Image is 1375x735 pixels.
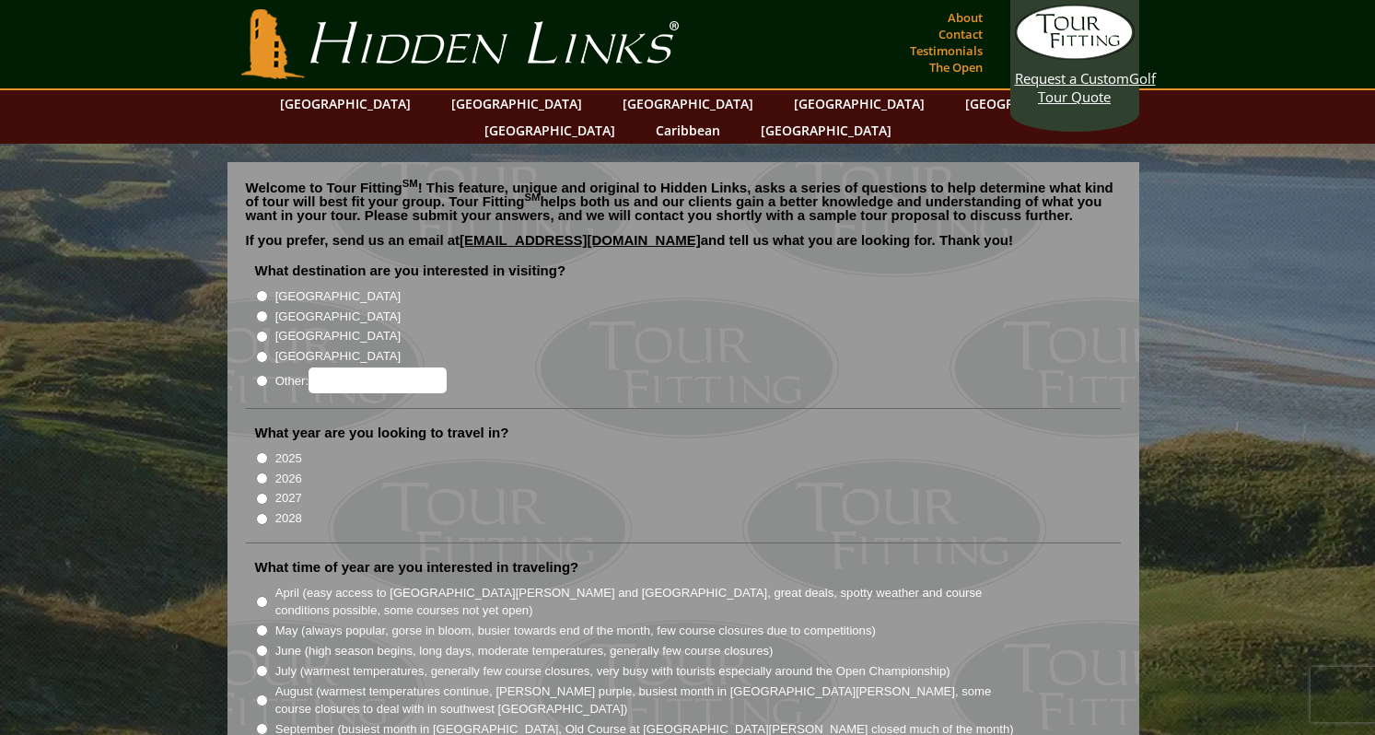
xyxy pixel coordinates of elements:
a: [GEOGRAPHIC_DATA] [271,90,420,117]
span: Request a Custom [1015,69,1129,87]
a: Contact [934,21,987,47]
label: 2026 [275,470,302,488]
a: [GEOGRAPHIC_DATA] [752,117,901,144]
p: Welcome to Tour Fitting ! This feature, unique and original to Hidden Links, asks a series of que... [246,181,1121,222]
a: Testimonials [905,38,987,64]
a: [GEOGRAPHIC_DATA] [442,90,591,117]
label: What destination are you interested in visiting? [255,262,566,280]
label: 2027 [275,489,302,507]
a: [GEOGRAPHIC_DATA] [475,117,624,144]
label: May (always popular, gorse in bloom, busier towards end of the month, few course closures due to ... [275,622,876,640]
label: 2025 [275,449,302,468]
a: [GEOGRAPHIC_DATA] [956,90,1105,117]
label: [GEOGRAPHIC_DATA] [275,327,401,345]
label: June (high season begins, long days, moderate temperatures, generally few course closures) [275,642,774,660]
label: Other: [275,367,447,393]
label: [GEOGRAPHIC_DATA] [275,347,401,366]
label: August (warmest temperatures continue, [PERSON_NAME] purple, busiest month in [GEOGRAPHIC_DATA][P... [275,682,1016,718]
label: 2028 [275,509,302,528]
label: [GEOGRAPHIC_DATA] [275,287,401,306]
label: July (warmest temperatures, generally few course closures, very busy with tourists especially aro... [275,662,950,681]
input: Other: [309,367,447,393]
label: What year are you looking to travel in? [255,424,509,442]
label: April (easy access to [GEOGRAPHIC_DATA][PERSON_NAME] and [GEOGRAPHIC_DATA], great deals, spotty w... [275,584,1016,620]
a: About [943,5,987,30]
a: [GEOGRAPHIC_DATA] [785,90,934,117]
a: [EMAIL_ADDRESS][DOMAIN_NAME] [460,232,701,248]
label: What time of year are you interested in traveling? [255,558,579,577]
sup: SM [525,192,541,203]
a: Request a CustomGolf Tour Quote [1015,5,1135,106]
a: Caribbean [647,117,729,144]
label: [GEOGRAPHIC_DATA] [275,308,401,326]
sup: SM [402,178,418,189]
a: [GEOGRAPHIC_DATA] [613,90,763,117]
p: If you prefer, send us an email at and tell us what you are looking for. Thank you! [246,233,1121,261]
a: The Open [925,54,987,80]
